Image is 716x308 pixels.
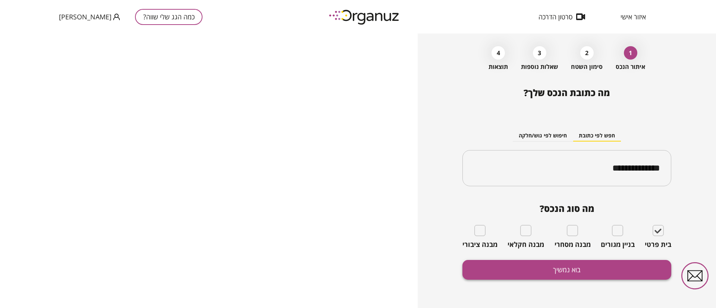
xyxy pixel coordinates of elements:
span: שאלות נוספות [521,63,558,70]
span: תוצאות [489,63,508,70]
span: סרטון הדרכה [538,13,572,20]
div: 1 [624,46,637,60]
span: מבנה חקלאי [508,241,544,249]
span: בית פרטי [645,241,671,249]
img: logo [324,7,406,27]
button: סרטון הדרכה [527,13,596,20]
button: [PERSON_NAME] [59,12,120,22]
span: מה סוג הנכס? [462,203,671,214]
div: 2 [580,46,594,60]
span: איתור הנכס [616,63,645,70]
div: 4 [492,46,505,60]
span: בניין מגורים [601,241,635,249]
button: חיפוש לפי גוש/חלקה [513,130,573,142]
span: איזור אישי [621,13,646,20]
div: 3 [533,46,546,60]
span: מה כתובת הנכס שלך? [524,86,610,99]
span: מבנה ציבורי [462,241,497,249]
span: מבנה מסחרי [555,241,591,249]
button: איזור אישי [609,13,657,20]
span: [PERSON_NAME] [59,13,112,20]
button: כמה הגג שלי שווה? [135,9,202,25]
button: חפש לפי כתובת [573,130,621,142]
button: בוא נמשיך [462,260,671,280]
span: סימון השטח [571,63,603,70]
